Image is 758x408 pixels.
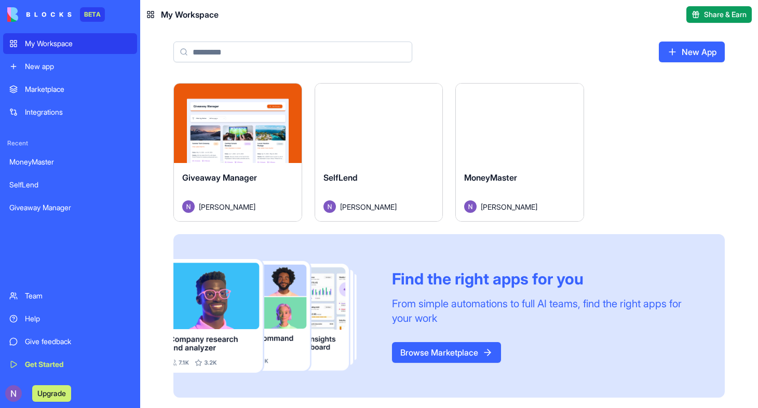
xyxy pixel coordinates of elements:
button: Share & Earn [686,6,752,23]
div: Marketplace [25,84,131,94]
img: Avatar [323,200,336,213]
button: Upgrade [32,385,71,402]
a: My Workspace [3,33,137,54]
img: Avatar [464,200,477,213]
span: My Workspace [161,8,219,21]
div: Help [25,314,131,324]
a: Giveaway Manager [3,197,137,218]
a: Upgrade [32,388,71,398]
div: Give feedback [25,336,131,347]
img: Frame_181_egmpey.png [173,259,375,373]
div: New app [25,61,131,72]
img: Avatar [182,200,195,213]
a: BETA [7,7,105,22]
span: Recent [3,139,137,147]
a: New App [659,42,725,62]
a: Giveaway ManagerAvatar[PERSON_NAME] [173,83,302,222]
div: Find the right apps for you [392,269,700,288]
span: Giveaway Manager [182,172,257,183]
a: Integrations [3,102,137,123]
a: Team [3,285,137,306]
div: BETA [80,7,105,22]
div: SelfLend [9,180,131,190]
div: Get Started [25,359,131,370]
span: MoneyMaster [464,172,517,183]
img: ACg8ocKqpMLrjRbjw3-EunZZHqD1E129EI-fRv5qrrmmBfEv7-rekQ=s96-c [5,385,22,402]
span: [PERSON_NAME] [199,201,255,212]
div: From simple automations to full AI teams, find the right apps for your work [392,296,700,325]
div: Giveaway Manager [9,202,131,213]
a: Marketplace [3,79,137,100]
a: MoneyMaster [3,152,137,172]
div: Team [25,291,131,301]
div: MoneyMaster [9,157,131,167]
div: Integrations [25,107,131,117]
img: logo [7,7,72,22]
a: Help [3,308,137,329]
a: SelfLendAvatar[PERSON_NAME] [315,83,443,222]
a: Give feedback [3,331,137,352]
span: Share & Earn [704,9,747,20]
span: [PERSON_NAME] [340,201,397,212]
span: SelfLend [323,172,358,183]
span: [PERSON_NAME] [481,201,537,212]
a: Browse Marketplace [392,342,501,363]
a: Get Started [3,354,137,375]
a: SelfLend [3,174,137,195]
a: New app [3,56,137,77]
a: MoneyMasterAvatar[PERSON_NAME] [455,83,584,222]
div: My Workspace [25,38,131,49]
